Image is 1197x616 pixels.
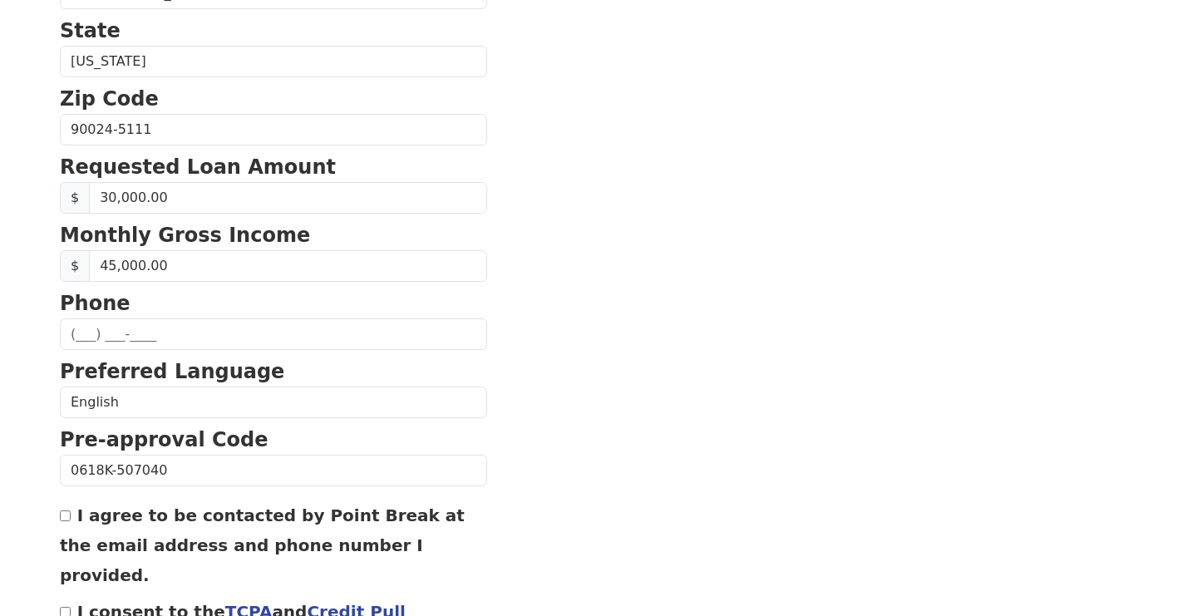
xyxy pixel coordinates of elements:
[60,292,131,315] strong: Phone
[60,428,268,451] strong: Pre-approval Code
[60,19,121,42] strong: State
[60,455,487,486] input: Pre-approval Code
[60,250,90,282] span: $
[60,360,284,383] strong: Preferred Language
[60,318,487,350] input: (___) ___-____
[89,250,487,282] input: 0.00
[60,220,487,250] p: Monthly Gross Income
[60,87,159,111] strong: Zip Code
[89,182,487,214] input: Requested Loan Amount
[60,182,90,214] span: $
[60,114,487,145] input: Zip Code
[60,155,336,179] strong: Requested Loan Amount
[60,505,465,585] label: I agree to be contacted by Point Break at the email address and phone number I provided.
